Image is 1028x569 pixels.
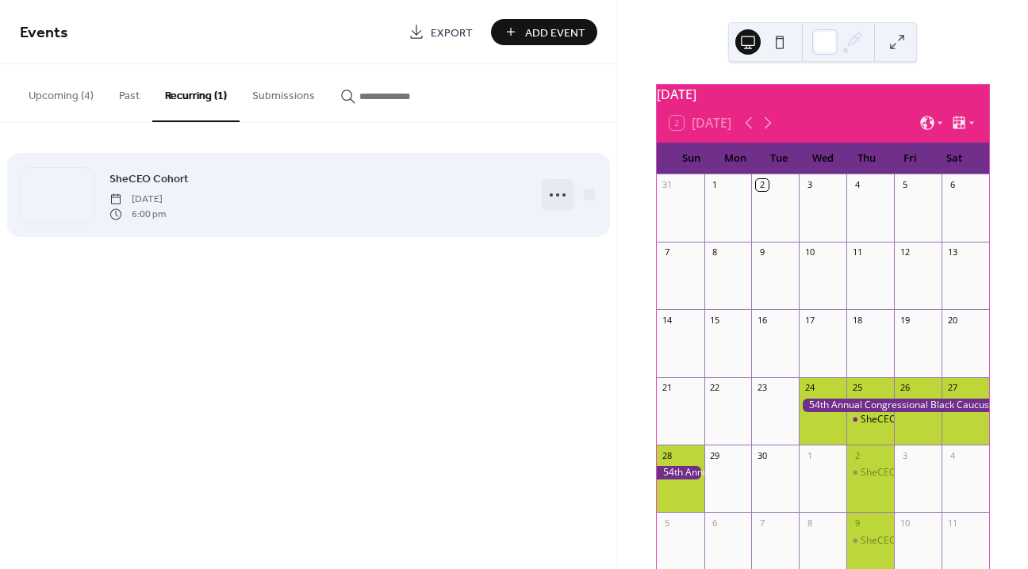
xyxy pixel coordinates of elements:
div: 1 [804,449,815,461]
div: 8 [709,246,721,258]
button: Submissions [240,64,328,120]
div: 26 [899,382,911,394]
div: 14 [662,314,673,326]
div: 31 [662,179,673,191]
div: 3 [899,449,911,461]
div: [DATE] [657,85,989,104]
button: Recurring (1) [152,64,240,122]
div: 9 [756,246,768,258]
span: Export [431,25,473,41]
div: 29 [709,449,721,461]
div: 54th Annual Congressional Black Caucus Foundation Legislative Conference (CBCFALC) [799,399,989,412]
div: 7 [756,517,768,529]
div: 25 [851,382,863,394]
div: Sat [933,143,976,174]
div: 24 [804,382,815,394]
div: 2 [851,449,863,461]
div: 11 [851,246,863,258]
div: 19 [899,314,911,326]
div: SheCEO Cohort [861,534,929,548]
div: 23 [756,382,768,394]
div: 11 [946,517,958,529]
span: 6:00 pm [109,207,166,221]
div: 7 [662,246,673,258]
div: SheCEO Cohort [846,413,894,426]
div: 2 [756,179,768,191]
button: Upcoming (4) [16,64,106,120]
div: Thu [845,143,888,174]
div: 4 [946,449,958,461]
div: Wed [801,143,845,174]
a: Export [397,19,485,45]
div: 1 [709,179,721,191]
span: SheCEO Cohort [109,171,189,188]
button: Add Event [491,19,597,45]
a: SheCEO Cohort [109,170,189,188]
div: 22 [709,382,721,394]
div: 27 [946,382,958,394]
div: 10 [804,246,815,258]
div: 13 [946,246,958,258]
div: 15 [709,314,721,326]
div: 20 [946,314,958,326]
div: 54th Annual Congressional Black Caucus Foundation Legislative Conference (CBCFALC) [657,466,704,479]
div: Sun [669,143,713,174]
span: Add Event [525,25,585,41]
div: Fri [888,143,932,174]
div: SheCEO Cohort [861,413,929,426]
span: [DATE] [109,193,166,207]
div: 17 [804,314,815,326]
div: 16 [756,314,768,326]
div: 8 [804,517,815,529]
div: 12 [899,246,911,258]
div: SheCEO Cohort [846,466,894,479]
div: 28 [662,449,673,461]
span: Events [20,17,68,48]
div: 30 [756,449,768,461]
div: 6 [709,517,721,529]
div: 9 [851,517,863,529]
div: 18 [851,314,863,326]
div: 6 [946,179,958,191]
div: 3 [804,179,815,191]
div: SheCEO Cohort [846,534,894,548]
div: Mon [713,143,757,174]
div: 10 [899,517,911,529]
button: Past [106,64,152,120]
div: Tue [757,143,800,174]
div: 4 [851,179,863,191]
div: 5 [662,517,673,529]
div: 5 [899,179,911,191]
div: SheCEO Cohort [861,466,929,479]
div: 21 [662,382,673,394]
